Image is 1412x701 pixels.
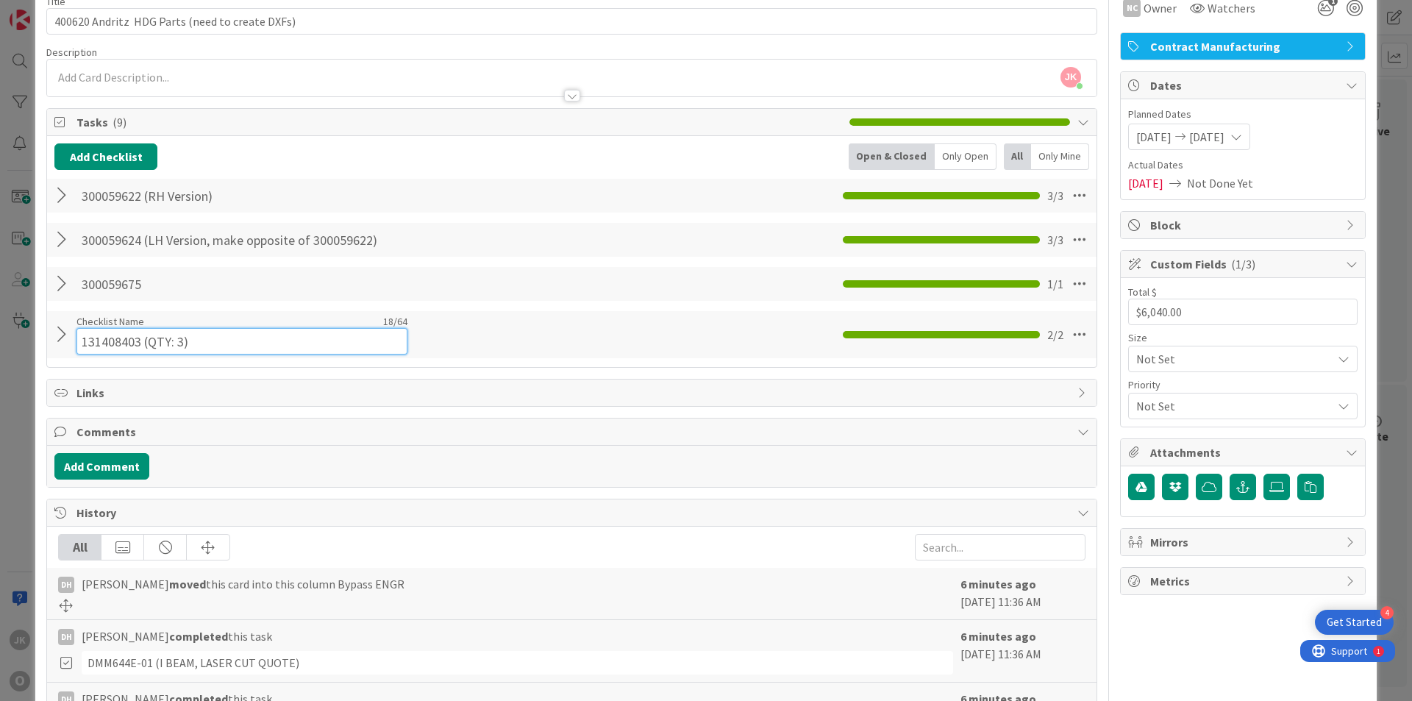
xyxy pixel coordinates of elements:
[46,46,97,59] span: Description
[1128,157,1358,173] span: Actual Dates
[1047,187,1063,204] span: 3 / 3
[1128,107,1358,122] span: Planned Dates
[849,143,935,170] div: Open & Closed
[1047,326,1063,344] span: 2 / 2
[1150,216,1338,234] span: Block
[54,453,149,480] button: Add Comment
[960,629,1036,644] b: 6 minutes ago
[76,328,407,355] input: Add Checklist...
[960,627,1085,675] div: [DATE] 11:36 AM
[915,534,1085,561] input: Search...
[169,577,206,591] b: moved
[82,575,404,593] span: [PERSON_NAME] this card into this column Bypass ENGR
[76,315,144,328] label: Checklist Name
[76,6,80,18] div: 1
[935,143,996,170] div: Only Open
[59,535,101,560] div: All
[1136,128,1172,146] span: [DATE]
[76,271,407,297] input: Add Checklist...
[1128,380,1358,390] div: Priority
[1150,255,1338,273] span: Custom Fields
[1315,610,1394,635] div: Open Get Started checklist, remaining modules: 4
[1047,275,1063,293] span: 1 / 1
[76,423,1070,441] span: Comments
[76,384,1070,402] span: Links
[1189,128,1224,146] span: [DATE]
[1060,67,1081,88] span: JK
[1128,285,1157,299] label: Total $
[960,577,1036,591] b: 6 minutes ago
[58,629,74,645] div: DH
[1150,38,1338,55] span: Contract Manufacturing
[1031,143,1089,170] div: Only Mine
[76,113,842,131] span: Tasks
[1187,174,1253,192] span: Not Done Yet
[1150,572,1338,590] span: Metrics
[149,315,407,328] div: 18 / 64
[1150,76,1338,94] span: Dates
[1128,174,1163,192] span: [DATE]
[1150,533,1338,551] span: Mirrors
[1150,444,1338,461] span: Attachments
[1231,257,1255,271] span: ( 1/3 )
[1327,615,1382,630] div: Get Started
[76,182,407,209] input: Add Checklist...
[82,651,953,675] div: DMM644E-01 (I BEAM, LASER CUT QUOTE)
[1004,143,1031,170] div: All
[1136,396,1324,416] span: Not Set
[113,115,126,129] span: ( 9 )
[1047,231,1063,249] span: 3 / 3
[960,575,1085,612] div: [DATE] 11:36 AM
[31,2,67,20] span: Support
[82,627,272,645] span: [PERSON_NAME] this task
[169,629,228,644] b: completed
[1380,606,1394,619] div: 4
[54,143,157,170] button: Add Checklist
[1136,349,1324,369] span: Not Set
[76,227,407,253] input: Add Checklist...
[1128,332,1358,343] div: Size
[58,577,74,593] div: DH
[76,504,1070,522] span: History
[46,8,1097,35] input: type card name here...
